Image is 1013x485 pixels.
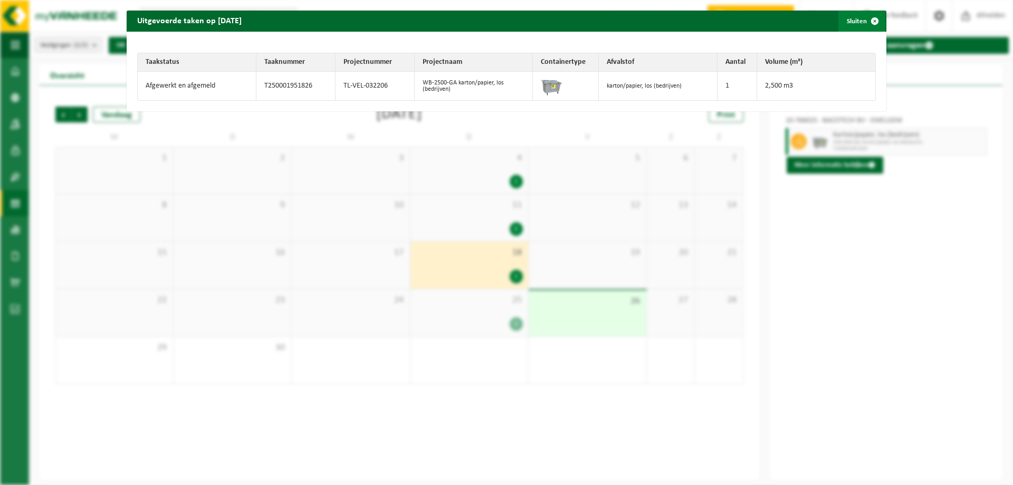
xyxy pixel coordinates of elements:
[138,72,256,100] td: Afgewerkt en afgemeld
[415,72,533,100] td: WB-2500-GA karton/papier, los (bedrijven)
[533,53,599,72] th: Containertype
[718,53,757,72] th: Aantal
[336,53,415,72] th: Projectnummer
[127,11,252,31] h2: Uitgevoerde taken op [DATE]
[415,53,533,72] th: Projectnaam
[599,53,718,72] th: Afvalstof
[599,72,718,100] td: karton/papier, los (bedrijven)
[718,72,757,100] td: 1
[838,11,885,32] button: Sluiten
[256,53,336,72] th: Taaknummer
[757,53,876,72] th: Volume (m³)
[138,53,256,72] th: Taakstatus
[336,72,415,100] td: TL-VEL-032206
[541,74,562,96] img: WB-2500-GAL-GY-01
[256,72,336,100] td: T250001951826
[757,72,876,100] td: 2,500 m3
